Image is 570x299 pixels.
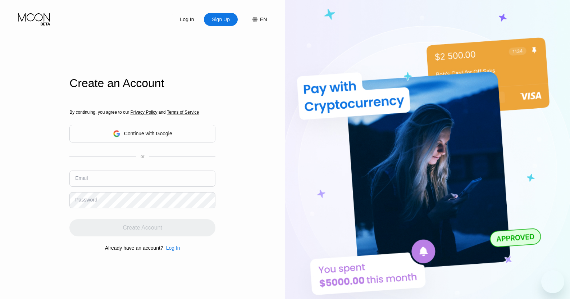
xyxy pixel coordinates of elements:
[163,245,180,251] div: Log In
[260,17,267,22] div: EN
[204,13,238,26] div: Sign Up
[245,13,267,26] div: EN
[211,16,231,23] div: Sign Up
[541,270,564,293] iframe: Button to launch messaging window
[69,110,215,115] div: By continuing, you agree to our
[179,16,195,23] div: Log In
[105,245,163,251] div: Already have an account?
[69,77,215,90] div: Create an Account
[69,125,215,142] div: Continue with Google
[157,110,167,115] span: and
[141,154,145,159] div: or
[166,245,180,251] div: Log In
[167,110,199,115] span: Terms of Service
[75,197,97,203] div: Password
[124,131,172,136] div: Continue with Google
[75,175,88,181] div: Email
[170,13,204,26] div: Log In
[131,110,158,115] span: Privacy Policy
